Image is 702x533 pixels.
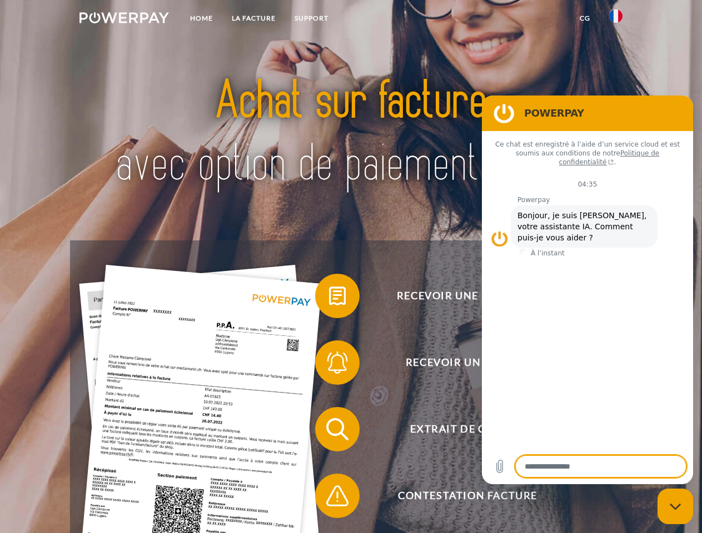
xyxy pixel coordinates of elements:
[315,407,604,451] button: Extrait de compte
[331,474,604,518] span: Contestation Facture
[315,274,604,318] button: Recevoir une facture ?
[222,8,285,28] a: LA FACTURE
[285,8,338,28] a: Support
[570,8,600,28] a: CG
[609,9,623,23] img: fr
[315,340,604,385] button: Recevoir un rappel?
[106,53,596,213] img: title-powerpay_fr.svg
[323,415,351,443] img: qb_search.svg
[658,489,693,524] iframe: Bouton de lancement de la fenêtre de messagerie, conversation en cours
[323,282,351,310] img: qb_bill.svg
[331,407,604,451] span: Extrait de compte
[331,274,604,318] span: Recevoir une facture ?
[323,349,351,376] img: qb_bell.svg
[323,482,351,510] img: qb_warning.svg
[315,474,604,518] button: Contestation Facture
[331,340,604,385] span: Recevoir un rappel?
[482,95,693,484] iframe: Fenêtre de messagerie
[181,8,222,28] a: Home
[79,12,169,23] img: logo-powerpay-white.svg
